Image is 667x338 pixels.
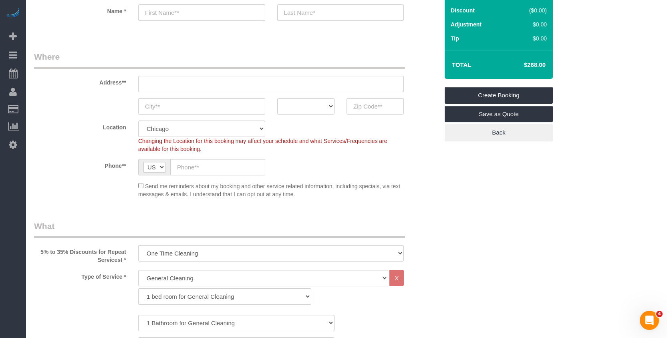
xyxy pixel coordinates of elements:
[5,8,21,19] img: Automaid Logo
[510,34,547,42] div: $0.00
[640,311,659,330] iframe: Intercom live chat
[277,4,404,21] input: Last Name*
[445,124,553,141] a: Back
[138,138,387,152] span: Changing the Location for this booking may affect your schedule and what Services/Frequencies are...
[445,106,553,123] a: Save as Quote
[445,87,553,104] a: Create Booking
[451,20,482,28] label: Adjustment
[347,98,404,115] input: Zip Code**
[138,4,265,21] input: First Name**
[28,245,132,264] label: 5% to 35% Discounts for Repeat Services! *
[28,121,132,131] label: Location
[452,61,472,68] strong: Total
[34,220,405,238] legend: What
[510,6,547,14] div: ($0.00)
[451,6,475,14] label: Discount
[451,34,459,42] label: Tip
[34,51,405,69] legend: Where
[28,4,132,15] label: Name *
[28,270,132,281] label: Type of Service *
[138,183,400,197] span: Send me reminders about my booking and other service related information, including specials, via...
[510,20,547,28] div: $0.00
[656,311,663,317] span: 4
[500,62,546,68] h4: $268.00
